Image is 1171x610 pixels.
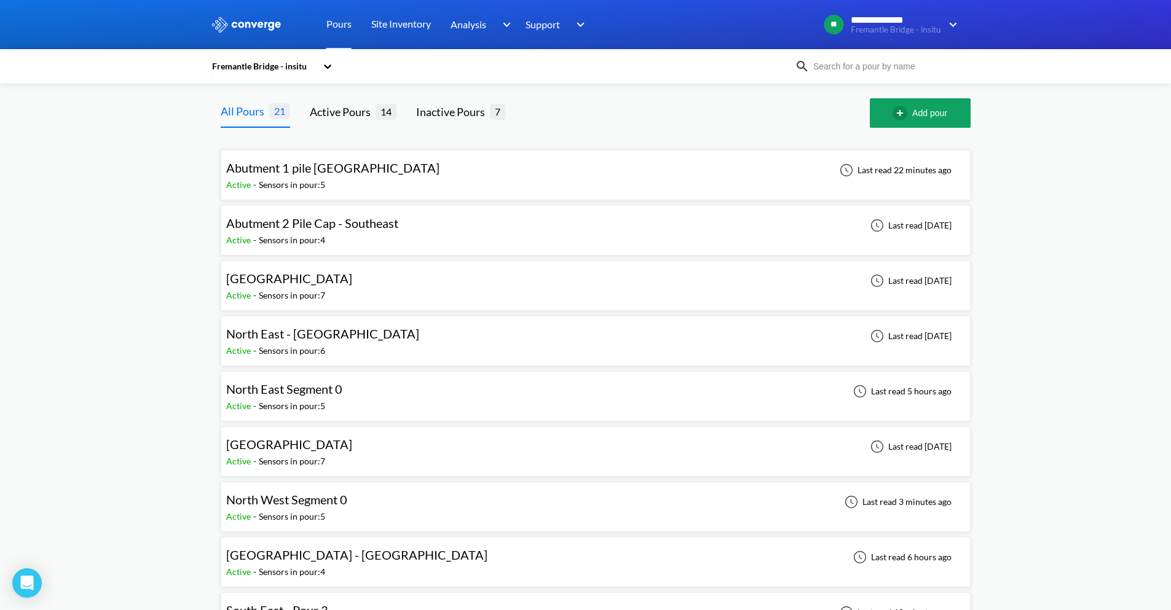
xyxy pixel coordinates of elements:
span: - [253,235,259,245]
a: Abutment 1 pile [GEOGRAPHIC_DATA]Active-Sensors in pour:5Last read 22 minutes ago [221,164,971,174]
div: Last read [DATE] [864,273,955,288]
div: Last read 5 hours ago [846,384,955,399]
span: - [253,345,259,356]
span: Abutment 1 pile [GEOGRAPHIC_DATA] [226,160,440,175]
div: Last read [DATE] [864,329,955,343]
span: 7 [490,104,505,119]
span: Support [526,17,560,32]
span: 14 [376,104,396,119]
span: Active [226,401,253,411]
div: Sensors in pour: 4 [259,233,325,247]
span: - [253,511,259,522]
div: All Pours [221,103,269,120]
div: Fremantle Bridge - insitu [211,60,317,73]
img: logo_ewhite.svg [211,17,282,33]
a: Abutment 2 Pile Cap - SoutheastActive-Sensors in pour:4Last read [DATE] [221,219,971,230]
span: North East Segment 0 [226,381,342,396]
input: Search for a pour by name [810,60,958,73]
div: Last read [DATE] [864,218,955,233]
img: downArrow.svg [569,17,588,32]
a: North West Segment 0Active-Sensors in pour:5Last read 3 minutes ago [221,496,971,506]
div: Sensors in pour: 7 [259,455,325,468]
img: downArrow.svg [494,17,514,32]
img: icon-search.svg [795,59,810,74]
div: Last read 3 minutes ago [838,495,955,509]
a: [GEOGRAPHIC_DATA]Active-Sensors in pour:7Last read [DATE] [221,275,971,285]
span: Active [226,235,253,245]
button: Add pour [870,98,971,128]
div: Sensors in pour: 5 [259,399,325,413]
span: Active [226,456,253,466]
span: North West Segment 0 [226,492,347,507]
img: add-circle-outline.svg [893,106,912,120]
span: Active [226,345,253,356]
a: North East Segment 0Active-Sensors in pour:5Last read 5 hours ago [221,385,971,396]
span: - [253,456,259,466]
div: Sensors in pour: 5 [259,510,325,523]
div: Active Pours [310,103,376,120]
span: Analysis [451,17,486,32]
div: Inactive Pours [416,103,490,120]
div: Last read [DATE] [864,439,955,454]
div: Sensors in pour: 7 [259,289,325,302]
div: Open Intercom Messenger [12,568,42,598]
a: [GEOGRAPHIC_DATA]Active-Sensors in pour:7Last read [DATE] [221,440,971,451]
a: [GEOGRAPHIC_DATA] - [GEOGRAPHIC_DATA]Active-Sensors in pour:4Last read 6 hours ago [221,551,971,561]
img: downArrow.svg [941,17,961,32]
span: - [253,179,259,190]
span: Active [226,511,253,522]
div: Last read 6 hours ago [846,550,955,565]
div: Sensors in pour: 6 [259,344,325,358]
span: - [253,290,259,300]
span: Abutment 2 Pile Cap - Southeast [226,216,398,230]
div: Sensors in pour: 4 [259,565,325,579]
div: Sensors in pour: 5 [259,178,325,192]
span: North East - [GEOGRAPHIC_DATA] [226,326,419,341]
span: - [253,566,259,577]
span: [GEOGRAPHIC_DATA] - [GEOGRAPHIC_DATA] [226,547,487,562]
a: North East - [GEOGRAPHIC_DATA]Active-Sensors in pour:6Last read [DATE] [221,330,971,340]
span: Active [226,566,253,577]
span: [GEOGRAPHIC_DATA] [226,437,352,452]
span: [GEOGRAPHIC_DATA] [226,271,352,286]
div: Last read 22 minutes ago [833,163,955,178]
span: Active [226,290,253,300]
span: - [253,401,259,411]
span: 21 [269,103,290,119]
span: Fremantle Bridge - insitu [851,25,941,34]
span: Active [226,179,253,190]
